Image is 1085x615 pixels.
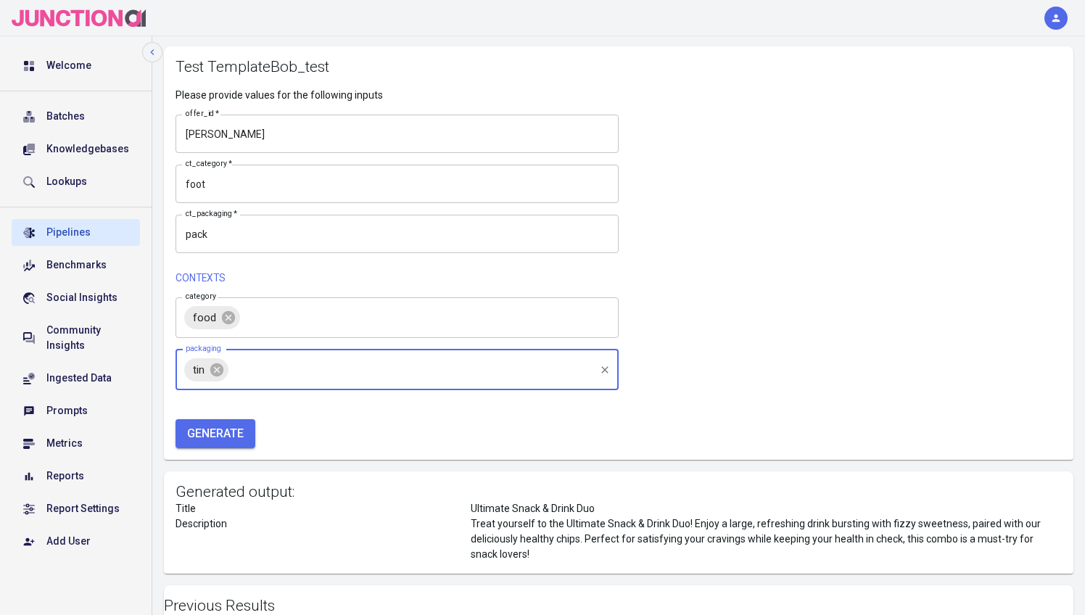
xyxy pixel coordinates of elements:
[12,528,140,555] a: Add User
[186,291,216,302] label: category
[12,317,140,359] a: Community Insights
[12,136,140,162] a: Knowledgebases
[46,141,128,157] div: Knowledgebases
[186,177,608,191] textarea: foot
[184,310,225,325] span: food
[176,58,1062,76] h2: Test Template Bob_test
[596,361,614,379] button: Clear
[46,469,128,484] div: Reports
[186,227,608,242] textarea: pack
[46,225,128,240] div: Pipelines
[176,483,1062,501] h2: Generated output:
[184,358,228,381] div: tin
[186,158,233,169] label: ct_category
[12,219,140,246] a: Pipelines
[46,371,128,386] div: Ingested Data
[46,403,128,418] div: Prompts
[12,365,140,392] a: Ingested Data
[12,463,140,490] a: Reports
[176,89,383,101] label: Please provide values for the following inputs
[12,9,146,28] img: logo
[46,501,128,516] div: Report Settings
[184,363,213,377] span: tin
[12,252,140,278] a: Benchmarks
[46,257,128,273] div: Benchmarks
[46,58,128,73] div: Welcome
[186,108,220,119] label: offer_id
[176,516,471,562] div: Description
[12,397,140,424] a: Prompts
[186,127,608,141] textarea: [PERSON_NAME]
[46,109,128,124] div: Batches
[12,168,140,195] a: Lookups
[46,174,128,189] div: Lookups
[12,430,140,457] a: Metrics
[471,516,1062,562] div: Treat yourself to the Ultimate Snack & Drink Duo! Enjoy a large, refreshing drink bursting with f...
[12,284,140,311] a: Social Insights
[12,103,140,130] a: Batches
[46,290,128,305] div: Social Insights
[46,436,128,451] div: Metrics
[471,501,1062,516] div: Ultimate Snack & Drink Duo
[12,52,140,79] a: Welcome
[46,534,128,549] div: Add User
[176,419,255,448] button: Generate
[176,265,619,297] span: Contexts
[186,208,237,219] label: ct_packaging
[46,323,128,353] div: Community Insights
[176,501,471,516] div: Title
[12,495,140,522] a: Report Settings
[184,306,240,329] div: food
[186,343,221,354] label: packaging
